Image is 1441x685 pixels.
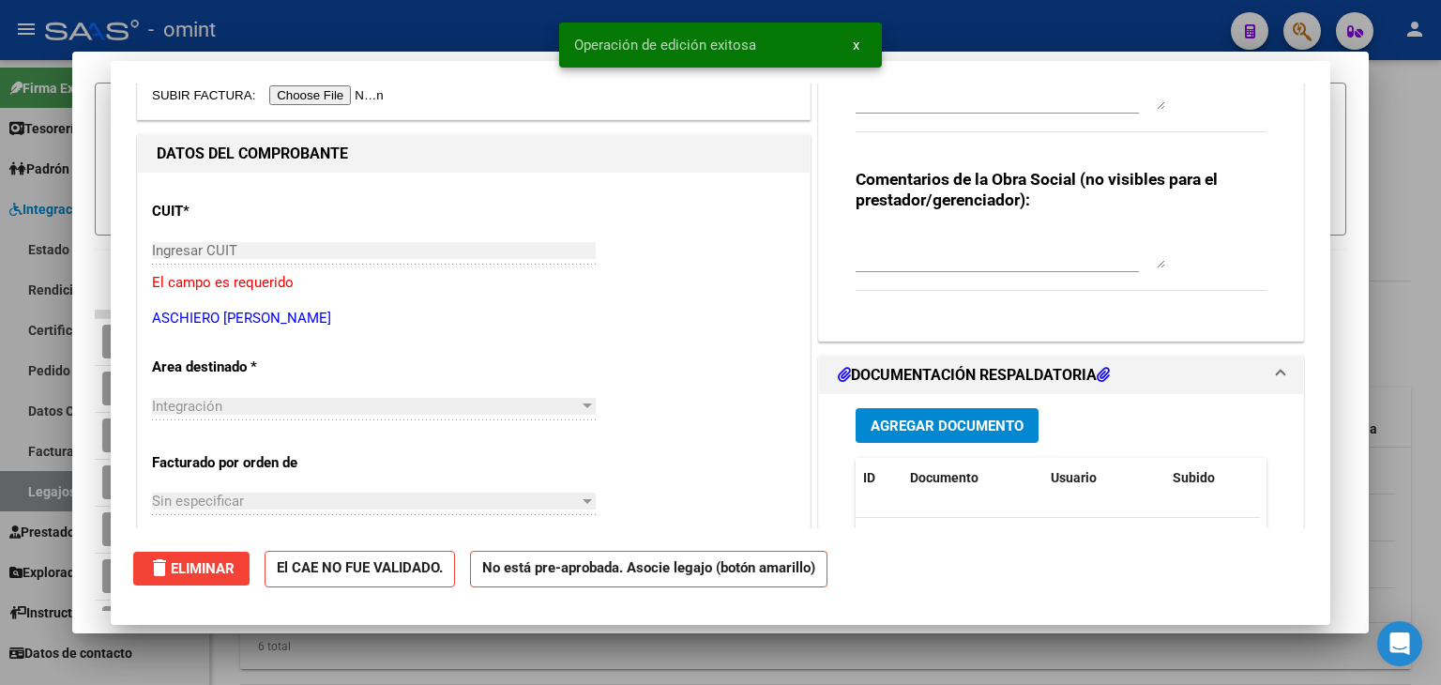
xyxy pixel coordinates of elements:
p: CUIT [152,201,345,222]
div: No data to display [856,518,1260,565]
strong: Comentarios de la Obra Social (no visibles para el prestador/gerenciador): [856,170,1218,209]
div: COMENTARIOS [819,1,1303,341]
datatable-header-cell: Documento [903,458,1043,498]
span: Integración [152,398,222,415]
span: Documento [910,470,978,485]
strong: No está pre-aprobada. Asocie legajo (botón amarillo) [470,551,827,587]
span: Operación de edición exitosa [574,36,756,54]
span: Eliminar [148,560,235,577]
datatable-header-cell: Usuario [1043,458,1165,498]
p: Area destinado * [152,357,345,378]
datatable-header-cell: Subido [1165,458,1259,498]
button: Agregar Documento [856,408,1039,443]
span: x [853,37,859,53]
h1: DOCUMENTACIÓN RESPALDATORIA [838,364,1110,387]
datatable-header-cell: ID [856,458,903,498]
span: Usuario [1051,470,1097,485]
mat-icon: delete [148,556,171,579]
p: Facturado por orden de [152,452,345,474]
span: Agregar Documento [871,418,1024,434]
p: ASCHIERO [PERSON_NAME] [152,308,796,329]
strong: El CAE NO FUE VALIDADO. [265,551,455,587]
button: Eliminar [133,552,250,586]
mat-expansion-panel-header: DOCUMENTACIÓN RESPALDATORIA [819,357,1303,394]
button: x [838,28,874,62]
strong: DATOS DEL COMPROBANTE [157,145,348,162]
span: Subido [1173,470,1215,485]
div: Open Intercom Messenger [1377,621,1422,666]
datatable-header-cell: Acción [1259,458,1353,498]
span: ID [863,470,875,485]
p: El campo es requerido [152,272,796,294]
span: Sin especificar [152,493,244,510]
